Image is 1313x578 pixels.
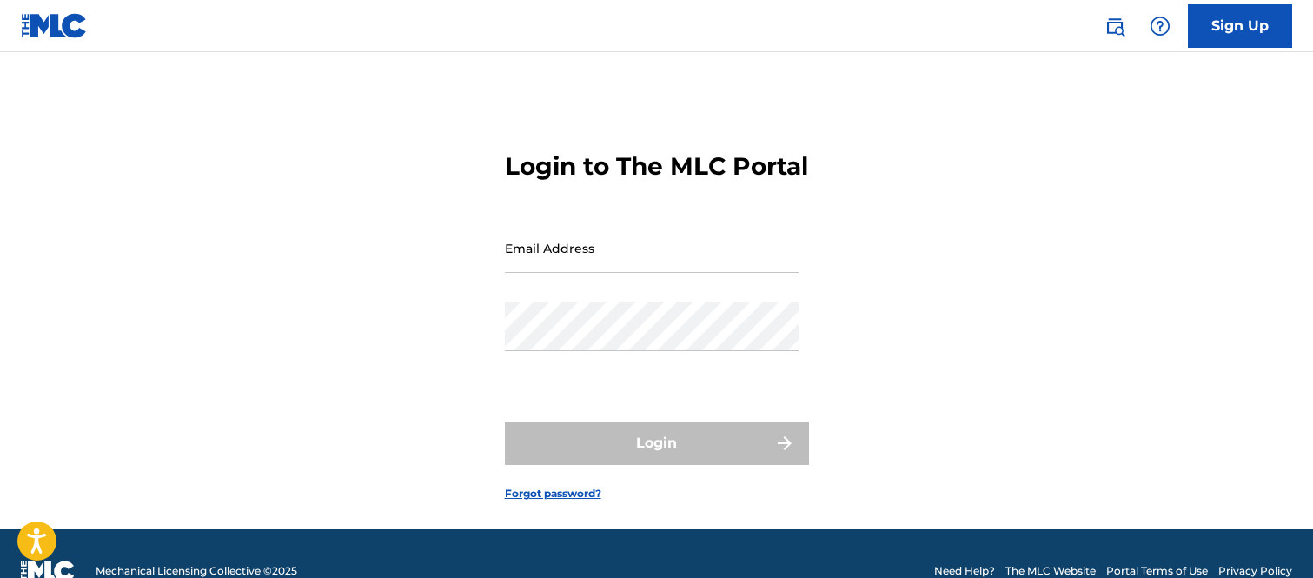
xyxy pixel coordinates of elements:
img: help [1150,16,1170,37]
h3: Login to The MLC Portal [505,151,808,182]
a: Public Search [1097,9,1132,43]
img: MLC Logo [21,13,88,38]
img: search [1104,16,1125,37]
div: Help [1143,9,1177,43]
a: Forgot password? [505,486,601,502]
a: Sign Up [1188,4,1292,48]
